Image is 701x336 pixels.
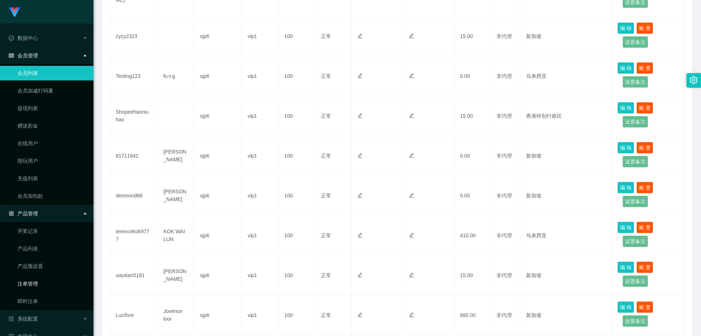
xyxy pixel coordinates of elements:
a: 即时注单 [18,294,88,309]
span: 非代理 [497,272,512,278]
button: 编 辑 [617,22,634,34]
i: 图标: edit [357,113,363,118]
button: 账 变 [636,22,653,34]
button: 设置备注 [623,116,648,128]
i: 图标: edit [409,312,414,317]
td: 100 [278,176,315,216]
span: 非代理 [497,193,512,199]
button: 编 辑 [617,62,634,74]
td: Shopeehaoniuhao [110,96,157,136]
td: 0.00 [454,176,491,216]
span: 正常 [321,193,331,199]
i: 图标: table [9,53,14,58]
span: 非代理 [497,153,512,159]
button: 账 变 [636,261,653,273]
td: Lucifore [110,295,157,335]
td: zyzy2323 [110,16,157,56]
span: 正常 [321,153,331,159]
button: 编 辑 [617,301,634,313]
td: 15.00 [454,256,491,295]
span: 系统配置 [9,316,38,322]
button: 编 辑 [617,142,634,154]
i: 图标: edit [409,233,414,238]
a: 在线用户 [18,136,88,151]
td: xiaotian5181 [110,256,157,295]
i: 图标: edit [357,233,363,238]
td: xjp6 [194,295,242,335]
button: 设置备注 [623,275,648,287]
td: xjp6 [194,216,242,256]
td: vip1 [242,96,278,136]
button: 设置备注 [623,315,648,327]
span: 产品管理 [9,211,38,216]
td: 新加坡 [520,136,612,176]
button: 账 变 [636,182,653,193]
td: 15.00 [454,96,491,136]
td: vip1 [242,295,278,335]
button: 设置备注 [623,76,648,88]
i: 图标: check-circle-o [9,35,14,41]
span: 正常 [321,312,331,318]
span: 非代理 [497,113,512,119]
a: 会员加减打码量 [18,83,88,98]
td: 680.00 [454,295,491,335]
i: 图标: edit [357,193,363,198]
button: 编 辑 [617,182,634,193]
td: [PERSON_NAME] [157,256,194,295]
i: 图标: edit [409,272,414,278]
td: 15.00 [454,16,491,56]
i: 图标: edit [409,153,414,158]
i: 图标: edit [409,73,414,78]
span: 正常 [321,33,331,39]
td: KOK WAI LUN [157,216,194,256]
i: 图标: appstore-o [9,211,14,216]
button: 编 辑 [617,102,634,114]
td: 新加坡 [520,16,612,56]
i: 图标: setting [690,76,698,84]
td: vip1 [242,216,278,256]
td: 马来西亚 [520,56,612,96]
span: 正常 [321,233,331,238]
a: 产品列表 [18,241,88,256]
a: 充值列表 [18,171,88,186]
td: 410.00 [454,216,491,256]
td: vip1 [242,256,278,295]
i: 图标: edit [357,73,363,78]
td: 100 [278,136,315,176]
span: 正常 [321,272,331,278]
button: 账 变 [636,62,653,74]
td: 81711942 [110,136,157,176]
td: terencekok9777 [110,216,157,256]
td: 马来西亚 [520,216,612,256]
button: 账 变 [636,222,653,233]
td: 0.00 [454,136,491,176]
i: 图标: edit [357,272,363,278]
td: vip1 [242,136,278,176]
td: vip1 [242,56,278,96]
i: 图标: edit [357,33,363,38]
td: 100 [278,96,315,136]
span: 正常 [321,113,331,119]
button: 账 变 [636,301,653,313]
span: 非代理 [497,73,512,79]
button: 设置备注 [623,235,648,247]
button: 设置备注 [623,156,648,167]
i: 图标: edit [409,113,414,118]
a: 开奖记录 [18,224,88,238]
td: 100 [278,295,315,335]
button: 编 辑 [617,222,634,233]
span: 非代理 [497,33,512,39]
td: vip1 [242,16,278,56]
i: 图标: edit [409,33,414,38]
a: 产品预设置 [18,259,88,273]
span: 非代理 [497,312,512,318]
i: 图标: edit [409,193,414,198]
td: xjp6 [194,136,242,176]
td: 100 [278,216,315,256]
td: 100 [278,16,315,56]
button: 设置备注 [623,36,648,48]
td: xjp6 [194,256,242,295]
td: 新加坡 [520,295,612,335]
a: 会员加扣款 [18,189,88,203]
button: 编 辑 [617,261,634,273]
